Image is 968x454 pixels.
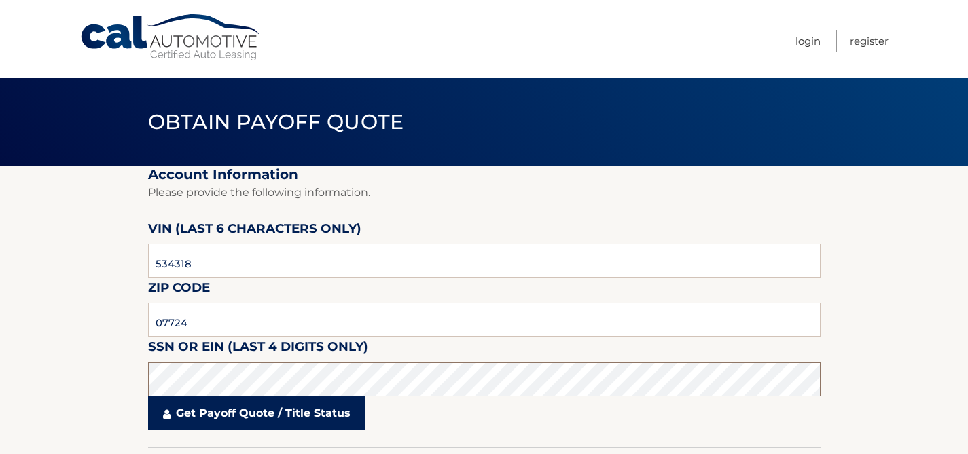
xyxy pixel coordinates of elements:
label: SSN or EIN (last 4 digits only) [148,337,368,362]
label: Zip Code [148,278,210,303]
a: Login [795,30,821,52]
a: Register [850,30,889,52]
label: VIN (last 6 characters only) [148,219,361,244]
p: Please provide the following information. [148,183,821,202]
span: Obtain Payoff Quote [148,109,404,134]
a: Get Payoff Quote / Title Status [148,396,365,430]
h2: Account Information [148,166,821,183]
a: Cal Automotive [79,14,263,62]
